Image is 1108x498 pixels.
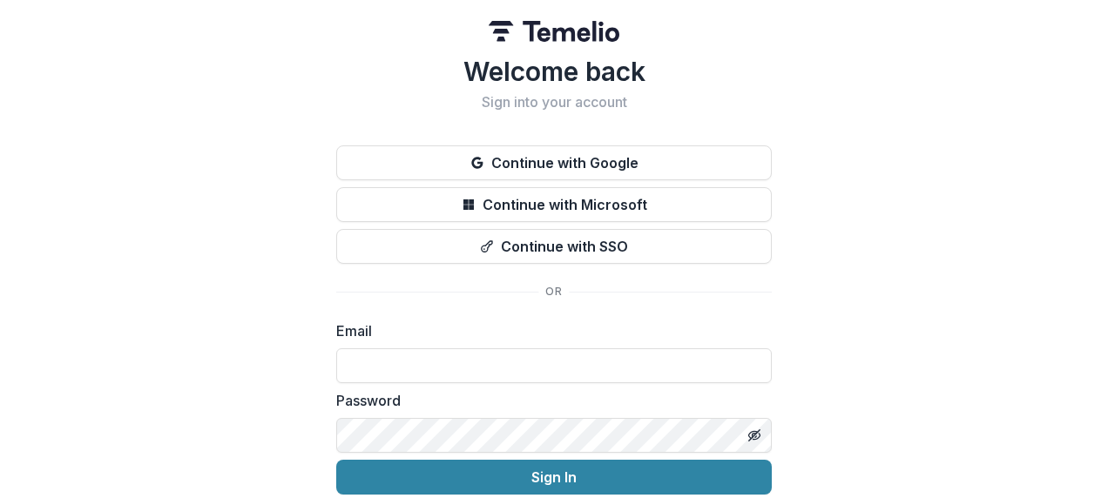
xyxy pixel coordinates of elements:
button: Continue with Google [336,145,772,180]
label: Email [336,320,761,341]
button: Sign In [336,460,772,495]
button: Continue with SSO [336,229,772,264]
h1: Welcome back [336,56,772,87]
h2: Sign into your account [336,94,772,111]
button: Toggle password visibility [740,421,768,449]
img: Temelio [489,21,619,42]
label: Password [336,390,761,411]
button: Continue with Microsoft [336,187,772,222]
